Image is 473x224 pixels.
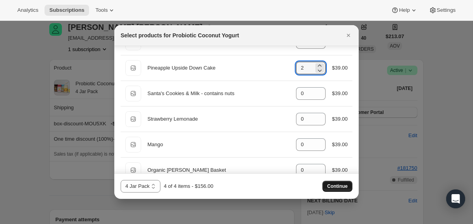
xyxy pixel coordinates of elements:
div: Mango [147,141,290,149]
div: Organic [PERSON_NAME] Basket [147,166,290,174]
div: $39.00 [332,115,348,123]
button: Help [386,5,422,16]
span: Subscriptions [49,7,84,13]
button: Close [343,30,354,41]
div: $39.00 [332,90,348,97]
span: Settings [437,7,456,13]
button: Continue [322,181,352,192]
span: Tools [95,7,108,13]
div: $39.00 [332,64,348,72]
h2: Select products for Probiotic Coconut Yogurt [121,31,239,39]
button: Subscriptions [45,5,89,16]
button: Analytics [13,5,43,16]
button: Tools [91,5,120,16]
div: Pineapple Upside Down Cake [147,64,290,72]
div: Open Intercom Messenger [446,189,465,208]
span: Analytics [17,7,38,13]
div: $39.00 [332,166,348,174]
div: 4 of 4 items - $156.00 [164,182,213,190]
div: $39.00 [332,141,348,149]
span: Help [399,7,410,13]
button: Settings [424,5,460,16]
span: Continue [327,183,348,189]
div: Strawberry Lemonade [147,115,290,123]
div: Santa's Cookies & Milk - contains nuts [147,90,290,97]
